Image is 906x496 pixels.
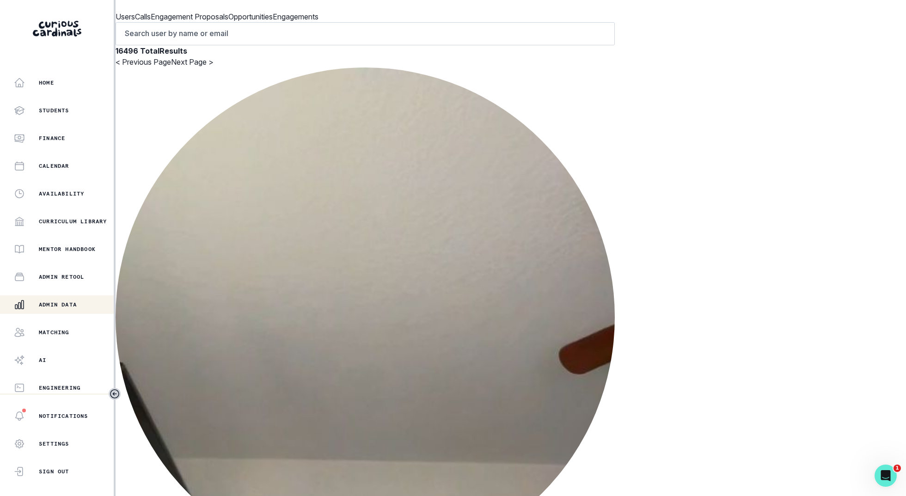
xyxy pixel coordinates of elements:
[39,301,77,308] p: Admin Data
[135,11,151,22] p: Calls
[109,388,121,400] button: Toggle sidebar
[39,412,88,420] p: Notifications
[33,21,81,37] img: Curious Cardinals Logo
[116,11,135,22] p: Users
[171,56,214,67] button: Next Page >
[39,79,54,86] p: Home
[116,46,187,55] b: 16496 Total Results
[39,107,69,114] p: Students
[39,384,80,392] p: Engineering
[116,56,171,67] button: < Previous Page
[875,465,897,487] iframe: Intercom live chat
[39,440,69,447] p: Settings
[39,329,69,336] p: Matching
[894,465,901,472] span: 1
[39,162,69,170] p: Calendar
[273,11,318,22] p: Engagements
[39,245,96,253] p: Mentor Handbook
[39,135,65,142] p: Finance
[39,218,107,225] p: Curriculum Library
[151,11,228,22] p: Engagement Proposals
[39,273,84,281] p: Admin Retool
[39,468,69,475] p: Sign Out
[228,11,273,22] p: Opportunities
[39,356,46,364] p: AI
[39,190,84,197] p: Availability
